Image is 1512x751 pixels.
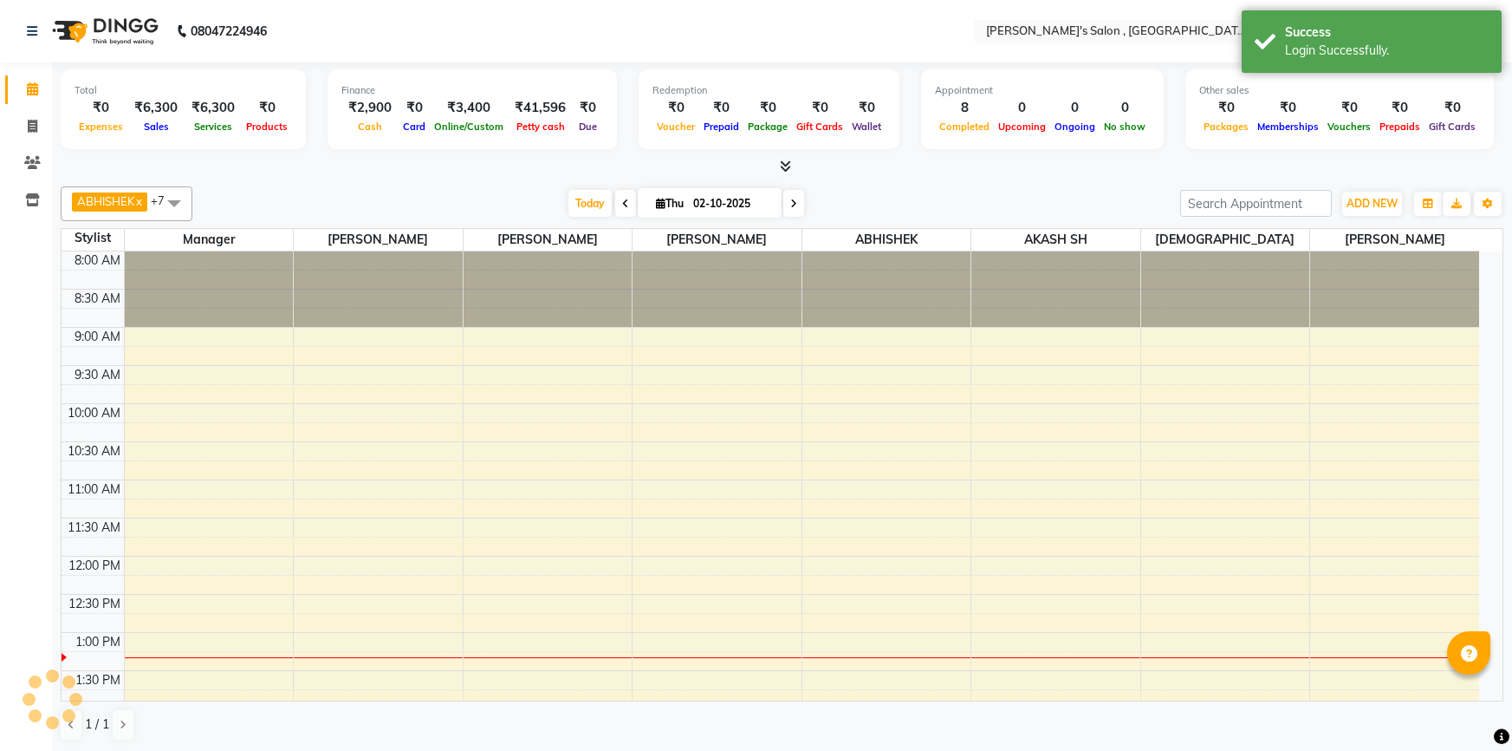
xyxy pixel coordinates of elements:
span: Thu [652,197,688,210]
span: ABHISHEK [802,229,971,251]
div: 11:00 AM [64,480,124,499]
div: ₹41,596 [508,98,573,118]
div: 12:00 PM [65,557,124,575]
div: Login Successfully. [1285,42,1489,60]
div: 8 [935,98,994,118]
input: Search Appointment [1180,190,1332,217]
span: Online/Custom [430,121,508,133]
span: Package [743,121,792,133]
div: ₹0 [847,98,886,118]
div: Redemption [652,83,886,98]
iframe: chat widget [1439,682,1495,734]
span: No show [1100,121,1150,133]
span: Completed [935,121,994,133]
span: Products [242,121,292,133]
span: Sales [140,121,173,133]
span: [PERSON_NAME] [1310,229,1479,251]
input: 2025-10-02 [688,191,775,217]
span: [PERSON_NAME] [633,229,801,251]
span: Upcoming [994,121,1050,133]
div: ₹0 [75,98,127,118]
span: Cash [354,121,386,133]
div: ₹0 [242,98,292,118]
span: Card [399,121,430,133]
span: [PERSON_NAME] [294,229,463,251]
div: 10:30 AM [64,442,124,460]
div: ₹3,400 [430,98,508,118]
div: 11:30 AM [64,519,124,537]
div: ₹0 [699,98,743,118]
div: 0 [994,98,1050,118]
span: Prepaid [699,121,743,133]
span: [PERSON_NAME] [464,229,633,251]
a: x [134,194,142,208]
div: Finance [341,83,603,98]
div: Other sales [1199,83,1480,98]
span: AKASH SH [971,229,1140,251]
div: 8:30 AM [71,290,124,308]
span: Due [574,121,601,133]
span: Packages [1199,121,1253,133]
div: ₹0 [399,98,430,118]
div: 1:30 PM [72,671,124,689]
div: 8:00 AM [71,251,124,270]
div: 12:30 PM [65,595,124,613]
div: ₹0 [1199,98,1253,118]
span: Petty cash [512,121,569,133]
span: Today [568,190,612,217]
img: logo [44,7,163,56]
div: ₹2,900 [341,98,399,118]
span: [DEMOGRAPHIC_DATA] [1141,229,1310,251]
b: 08047224946 [191,7,267,56]
div: ₹6,300 [127,98,185,118]
div: Success [1285,23,1489,42]
div: ₹0 [573,98,603,118]
div: ₹0 [652,98,699,118]
div: Appointment [935,83,1150,98]
div: ₹0 [792,98,847,118]
span: Services [190,121,237,133]
button: ADD NEW [1342,192,1402,216]
span: Manager [125,229,294,251]
div: 9:00 AM [71,328,124,346]
div: ₹6,300 [185,98,242,118]
span: +7 [151,193,178,207]
span: Wallet [847,121,886,133]
div: Total [75,83,292,98]
span: 1 / 1 [85,715,109,734]
span: ABHISHEK [77,194,134,208]
div: 1:00 PM [72,633,124,651]
span: ADD NEW [1347,197,1398,210]
div: 0 [1050,98,1100,118]
div: 0 [1100,98,1150,118]
div: Stylist [62,229,124,247]
span: Ongoing [1050,121,1100,133]
span: Gift Cards [792,121,847,133]
div: 10:00 AM [64,404,124,422]
div: 9:30 AM [71,366,124,384]
span: Voucher [652,121,699,133]
div: ₹0 [743,98,792,118]
span: Expenses [75,121,127,133]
